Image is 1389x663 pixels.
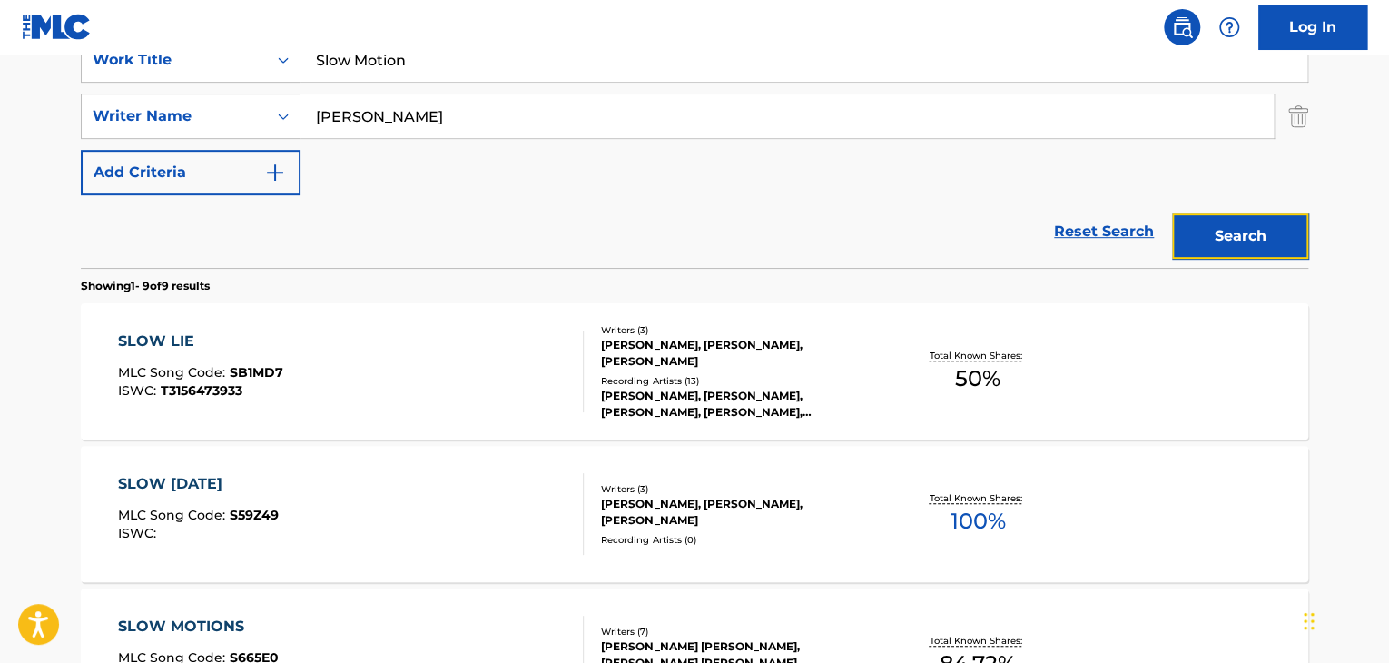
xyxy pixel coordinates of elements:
div: Recording Artists ( 0 ) [601,533,875,547]
div: Writers ( 3 ) [601,323,875,337]
button: Add Criteria [81,150,300,195]
img: Delete Criterion [1288,94,1308,139]
div: Writer Name [93,105,256,127]
span: ISWC : [118,525,161,541]
button: Search [1172,213,1308,259]
p: Total Known Shares: [929,491,1026,505]
a: Public Search [1164,9,1200,45]
div: [PERSON_NAME], [PERSON_NAME], [PERSON_NAME] [601,496,875,529]
span: MLC Song Code : [118,364,230,381]
p: Total Known Shares: [929,349,1026,362]
div: Work Title [93,49,256,71]
p: Total Known Shares: [929,634,1026,648]
span: T3156473933 [161,382,242,399]
img: 9d2ae6d4665cec9f34b9.svg [264,162,286,183]
img: search [1171,16,1193,38]
div: SLOW [DATE] [118,473,279,495]
span: 50 % [955,362,1000,395]
span: S59Z49 [230,507,279,523]
div: [PERSON_NAME], [PERSON_NAME], [PERSON_NAME] [601,337,875,370]
p: Showing 1 - 9 of 9 results [81,278,210,294]
span: ISWC : [118,382,161,399]
span: 100 % [950,505,1005,538]
a: Reset Search [1045,212,1163,252]
div: Drag [1304,594,1315,648]
div: Writers ( 7 ) [601,625,875,638]
div: SLOW MOTIONS [118,616,279,638]
form: Search Form [81,37,1308,268]
span: SB1MD7 [230,364,283,381]
iframe: Chat Widget [1298,576,1389,663]
span: MLC Song Code : [118,507,230,523]
a: SLOW LIEMLC Song Code:SB1MD7ISWC:T3156473933Writers (3)[PERSON_NAME], [PERSON_NAME], [PERSON_NAME... [81,303,1308,440]
div: Recording Artists ( 13 ) [601,374,875,388]
div: Help [1211,9,1247,45]
a: Log In [1258,5,1367,50]
img: MLC Logo [22,14,92,40]
a: SLOW [DATE]MLC Song Code:S59Z49ISWC:Writers (3)[PERSON_NAME], [PERSON_NAME], [PERSON_NAME]Recordi... [81,446,1308,582]
img: help [1218,16,1240,38]
div: Writers ( 3 ) [601,482,875,496]
div: SLOW LIE [118,331,283,352]
div: [PERSON_NAME], [PERSON_NAME], [PERSON_NAME], [PERSON_NAME], [PERSON_NAME] [601,388,875,421]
